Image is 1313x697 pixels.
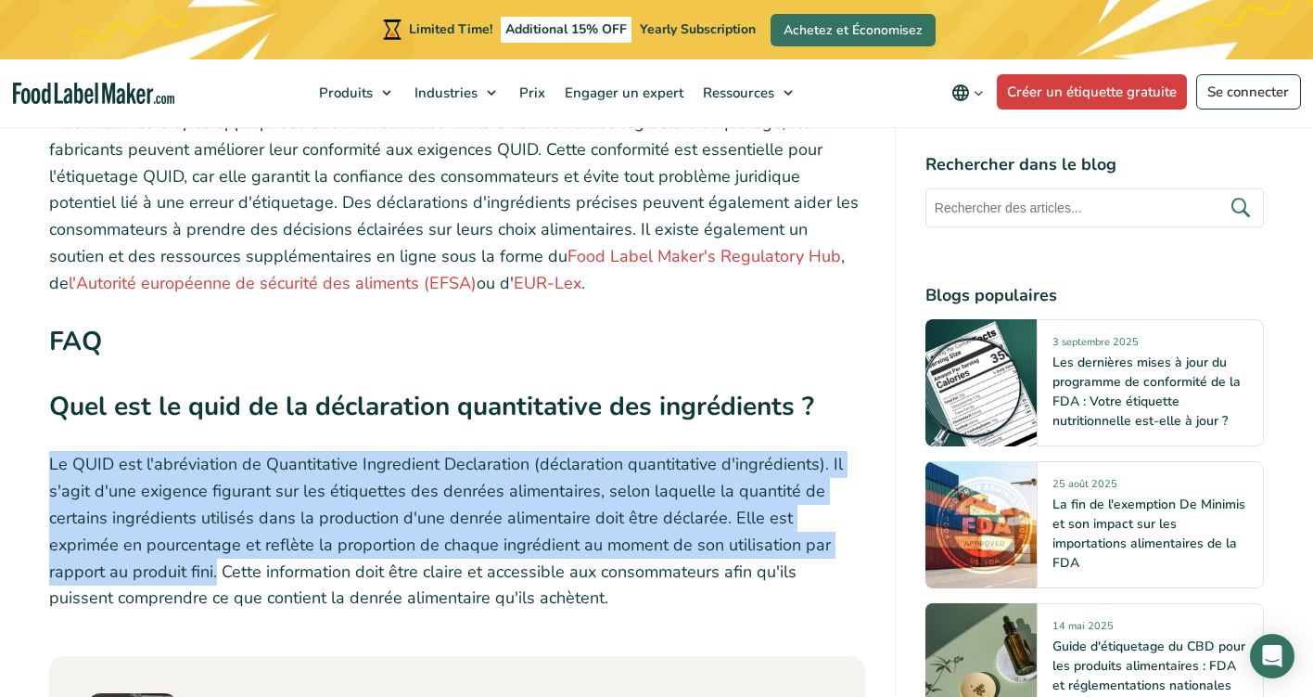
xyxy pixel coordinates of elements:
[1052,619,1114,640] span: 14 mai 2025
[310,59,401,126] a: Produits
[49,389,814,424] strong: Quel est le quid de la déclaration quantitative des ingrédients ?
[313,84,375,102] span: Produits
[925,188,1264,227] input: Rechercher des articles...
[514,272,581,294] a: EUR-Lex
[1052,354,1241,430] a: Les dernières mises à jour du programme de conformité de la FDA : Votre étiquette nutritionnelle ...
[567,245,841,267] a: Food Label Maker's Regulatory Hub
[697,84,776,102] span: Ressources
[405,59,505,126] a: Industries
[49,110,865,297] p: En suivant les étapes appropriées et en utilisant des outils externes ou des logiciels d'étiqueta...
[925,283,1264,308] h4: Blogs populaires
[69,272,477,294] a: l'Autorité européenne de sécurité des aliments (EFSA)
[514,84,547,102] span: Prix
[49,451,865,612] p: Le QUID est l'abréviation de Quantitative Ingredient Declaration (déclaration quantitative d'ingr...
[694,59,802,126] a: Ressources
[510,59,551,126] a: Prix
[997,74,1188,110] a: Créer un étiquette gratuite
[559,84,685,102] span: Engager un expert
[1196,74,1301,110] a: Se connecter
[409,84,479,102] span: Industries
[1250,634,1294,678] div: Open Intercom Messenger
[925,152,1264,177] h4: Rechercher dans le blog
[938,74,997,111] button: Change language
[1052,638,1245,694] a: Guide d'étiquetage du CBD pour les produits alimentaires : FDA et réglementations nationales
[13,83,174,104] a: Food Label Maker homepage
[501,17,631,43] span: Additional 15% OFF
[409,20,492,38] span: Limited Time!
[1052,477,1117,498] span: 25 août 2025
[555,59,689,126] a: Engager un expert
[1052,496,1245,572] a: La fin de l'exemption De Minimis et son impact sur les importations alimentaires de la FDA
[771,14,936,46] a: Achetez et Économisez
[640,20,756,38] span: Yearly Subscription
[49,323,102,359] strong: FAQ
[1052,335,1139,356] span: 3 septembre 2025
